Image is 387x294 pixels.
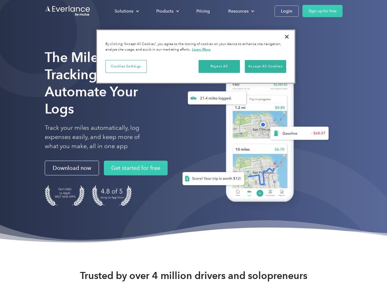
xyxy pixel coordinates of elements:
button: Accept All Cookies [245,60,286,73]
button: Close [280,30,294,43]
div: Pricing [196,7,210,15]
img: Badge for Featured by Apple Best New Apps [45,185,85,206]
img: Everlance, mileage tracker app, expense tracking app [173,58,334,211]
img: 4.9 out of 5 stars on the app store [92,185,132,206]
a: More information about your privacy, opens in a new tab [192,47,211,51]
button: Cookies Settings [105,60,147,73]
div: Products [156,7,173,15]
div: Login [281,7,292,15]
p: Track your miles automatically, log expenses easily, and keep more of what you make, all in one app [45,123,154,151]
a: Login [275,6,299,17]
div: Resources [228,7,249,15]
div: Solutions [115,7,133,15]
div: Products [150,6,184,17]
div: Resources [222,6,259,17]
div: Cookie banner [96,29,295,84]
a: Go to homepage [45,5,91,17]
a: Get started for free [104,161,168,175]
strong: Trusted by over 4 million drivers and solopreneurs [80,269,307,282]
a: Pricing [190,6,216,17]
a: Sign up for free [302,5,343,17]
div: Solutions [108,6,144,17]
div: Privacy [96,29,295,84]
button: Reject All [199,60,240,73]
a: Download now [45,161,99,175]
div: By clicking “Accept All Cookies”, you agree to the storing of cookies on your device to enhance s... [105,42,286,52]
